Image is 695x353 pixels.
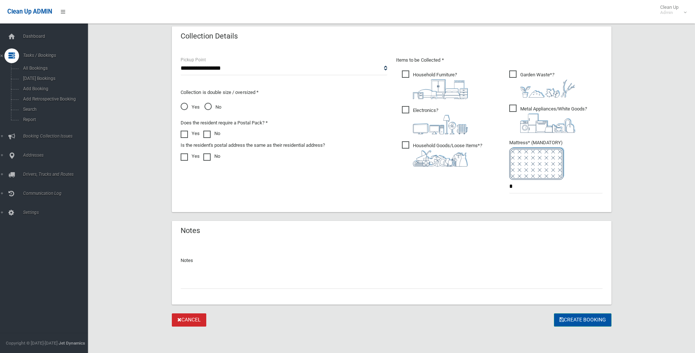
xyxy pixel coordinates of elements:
span: Addresses [21,153,93,158]
span: Drivers, Trucks and Routes [21,172,93,177]
span: Electronics [402,106,468,134]
span: Household Furniture [402,70,468,99]
strong: Jet Dynamics [59,341,85,346]
span: Communication Log [21,191,93,196]
label: Yes [181,152,200,161]
img: b13cc3517677393f34c0a387616ef184.png [413,150,468,167]
span: Clean Up ADMIN [7,8,52,15]
span: Add Booking [21,86,87,91]
i: ? [413,143,482,167]
span: Report [21,117,87,122]
p: Items to be Collected * [396,56,603,65]
span: Booking Collection Issues [21,134,93,139]
i: ? [520,72,575,98]
a: Cancel [172,313,206,327]
label: No [203,152,220,161]
span: Garden Waste* [509,70,575,98]
i: ? [413,108,468,134]
span: Copyright © [DATE]-[DATE] [6,341,58,346]
header: Notes [172,223,209,238]
label: Is the resident's postal address the same as their residential address? [181,141,325,150]
img: 4fd8a5c772b2c999c83690221e5242e0.png [520,79,575,98]
button: Create Booking [554,313,611,327]
span: Household Goods/Loose Items* [402,141,482,167]
label: No [203,129,220,138]
span: Yes [181,103,200,112]
span: Clean Up [657,4,686,15]
img: 394712a680b73dbc3d2a6a3a7ffe5a07.png [413,115,468,134]
p: Notes [181,256,603,265]
span: No [204,103,221,112]
span: Metal Appliances/White Goods [509,105,587,133]
span: All Bookings [21,66,87,71]
span: Mattress* (MANDATORY) [509,140,603,180]
p: Collection is double size / oversized * [181,88,387,97]
span: Dashboard [21,34,93,39]
span: Search [21,107,87,112]
span: Add Retrospective Booking [21,97,87,102]
label: Does the resident require a Postal Pack? * [181,119,268,127]
img: aa9efdbe659d29b613fca23ba79d85cb.png [413,79,468,99]
i: ? [520,106,587,133]
span: Tasks / Bookings [21,53,93,58]
i: ? [413,72,468,99]
header: Collection Details [172,29,247,43]
span: [DATE] Bookings [21,76,87,81]
span: Settings [21,210,93,215]
label: Yes [181,129,200,138]
small: Admin [660,10,679,15]
img: e7408bece873d2c1783593a074e5cb2f.png [509,147,564,180]
img: 36c1b0289cb1767239cdd3de9e694f19.png [520,113,575,133]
